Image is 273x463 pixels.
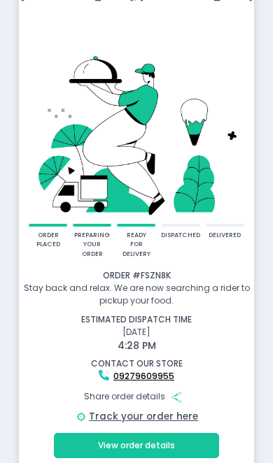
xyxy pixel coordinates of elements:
[21,269,252,282] div: Order # FSZN8K
[54,433,218,458] button: View order details
[21,282,252,307] div: Stay back and relax. We are now searching a rider to pickup your food.
[21,385,252,410] div: Share order details
[31,12,242,223] img: talkie
[74,231,110,259] div: preparing your order
[118,339,156,352] span: 4:28 PM
[21,313,252,326] div: estimated dispatch time
[89,410,198,423] a: Track your order here
[122,231,150,259] div: ready for delivery
[36,231,60,250] div: order placed
[209,231,241,241] div: delivered
[113,370,174,382] a: 09279609955
[161,231,200,241] div: dispatched
[21,357,252,370] div: contact our store
[13,313,261,353] div: [DATE]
